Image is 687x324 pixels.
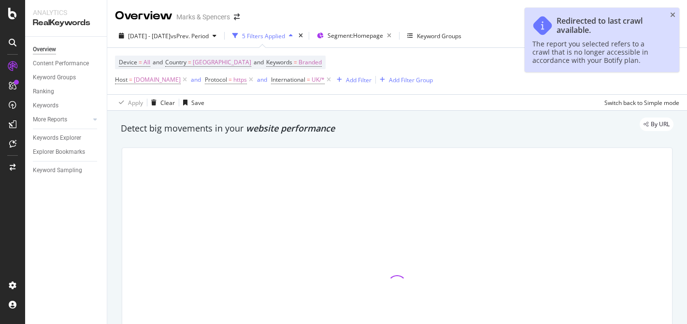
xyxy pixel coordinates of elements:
[233,73,247,87] span: https
[33,44,56,55] div: Overview
[389,76,433,84] div: Add Filter Group
[271,75,305,84] span: International
[299,56,322,69] span: Branded
[33,101,58,111] div: Keywords
[33,147,85,157] div: Explorer Bookmarks
[205,75,227,84] span: Protocol
[115,75,128,84] span: Host
[234,14,240,20] div: arrow-right-arrow-left
[115,8,172,24] div: Overview
[257,75,267,84] button: and
[176,12,230,22] div: Marks & Spencers
[333,74,372,86] button: Add Filter
[601,95,679,110] button: Switch back to Simple mode
[128,99,143,107] div: Apply
[165,58,186,66] span: Country
[229,75,232,84] span: =
[128,32,171,40] span: [DATE] - [DATE]
[115,28,220,44] button: [DATE] - [DATE]vsPrev. Period
[229,28,297,44] button: 5 Filters Applied
[604,99,679,107] div: Switch back to Simple mode
[33,73,76,83] div: Keyword Groups
[147,95,175,110] button: Clear
[33,87,54,97] div: Ranking
[179,95,204,110] button: Save
[33,59,100,69] a: Content Performance
[160,99,175,107] div: Clear
[33,8,99,17] div: Analytics
[143,56,150,69] span: All
[417,32,461,40] div: Keyword Groups
[153,58,163,66] span: and
[33,165,82,176] div: Keyword Sampling
[33,133,100,143] a: Keywords Explorer
[33,115,90,125] a: More Reports
[376,74,433,86] button: Add Filter Group
[33,59,89,69] div: Content Performance
[193,56,251,69] span: [GEOGRAPHIC_DATA]
[346,76,372,84] div: Add Filter
[242,32,285,40] div: 5 Filters Applied
[134,73,181,87] span: [DOMAIN_NAME]
[188,58,191,66] span: =
[33,165,100,176] a: Keyword Sampling
[129,75,132,84] span: =
[191,99,204,107] div: Save
[33,115,67,125] div: More Reports
[651,121,670,127] span: By URL
[532,40,662,64] div: The report you selected refers to a crawl that is no longer accessible in accordance with your Bo...
[33,17,99,29] div: RealKeywords
[171,32,209,40] span: vs Prev. Period
[294,58,297,66] span: =
[403,28,465,44] button: Keyword Groups
[328,31,383,40] span: Segment: Homepage
[191,75,201,84] button: and
[115,95,143,110] button: Apply
[254,58,264,66] span: and
[266,58,292,66] span: Keywords
[33,147,100,157] a: Explorer Bookmarks
[640,118,673,131] div: legacy label
[297,31,305,41] div: times
[139,58,142,66] span: =
[33,133,81,143] div: Keywords Explorer
[119,58,137,66] span: Device
[557,16,662,35] div: Redirected to last crawl available.
[307,75,310,84] span: =
[33,101,100,111] a: Keywords
[313,28,395,44] button: Segment:Homepage
[33,73,100,83] a: Keyword Groups
[33,87,100,97] a: Ranking
[670,12,675,18] div: close toast
[33,44,100,55] a: Overview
